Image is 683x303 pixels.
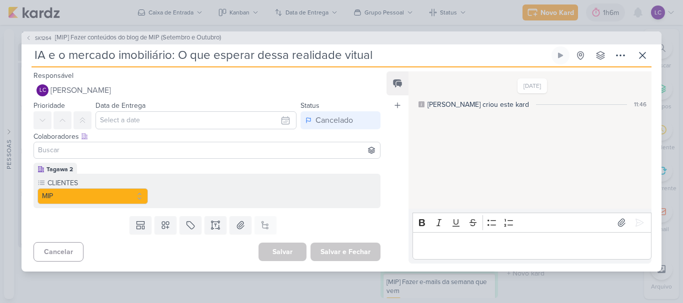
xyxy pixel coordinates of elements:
[95,101,145,110] label: Data de Entrega
[36,84,48,96] div: Laís Costa
[36,144,378,156] input: Buscar
[39,88,46,93] p: LC
[300,111,380,129] button: Cancelado
[33,71,73,80] label: Responsável
[95,111,296,129] input: Select a date
[55,33,221,43] span: [MIP] Fazer conteúdos do blog de MIP (Setembro e Outubro)
[33,81,380,99] button: LC [PERSON_NAME]
[33,131,380,142] div: Colaboradores
[556,51,564,59] div: Ligar relógio
[46,165,73,174] div: Tagawa 2
[315,114,353,126] div: Cancelado
[300,101,319,110] label: Status
[46,178,148,188] label: CLIENTES
[412,232,651,260] div: Editor editing area: main
[25,33,221,43] button: SK1264 [MIP] Fazer conteúdos do blog de MIP (Setembro e Outubro)
[31,46,549,64] input: Kard Sem Título
[50,84,111,96] span: [PERSON_NAME]
[33,34,53,42] span: SK1264
[33,101,65,110] label: Prioridade
[634,100,646,109] div: 11:46
[37,188,148,204] button: MIP
[412,213,651,232] div: Editor toolbar
[33,242,83,262] button: Cancelar
[427,99,529,110] div: [PERSON_NAME] criou este kard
